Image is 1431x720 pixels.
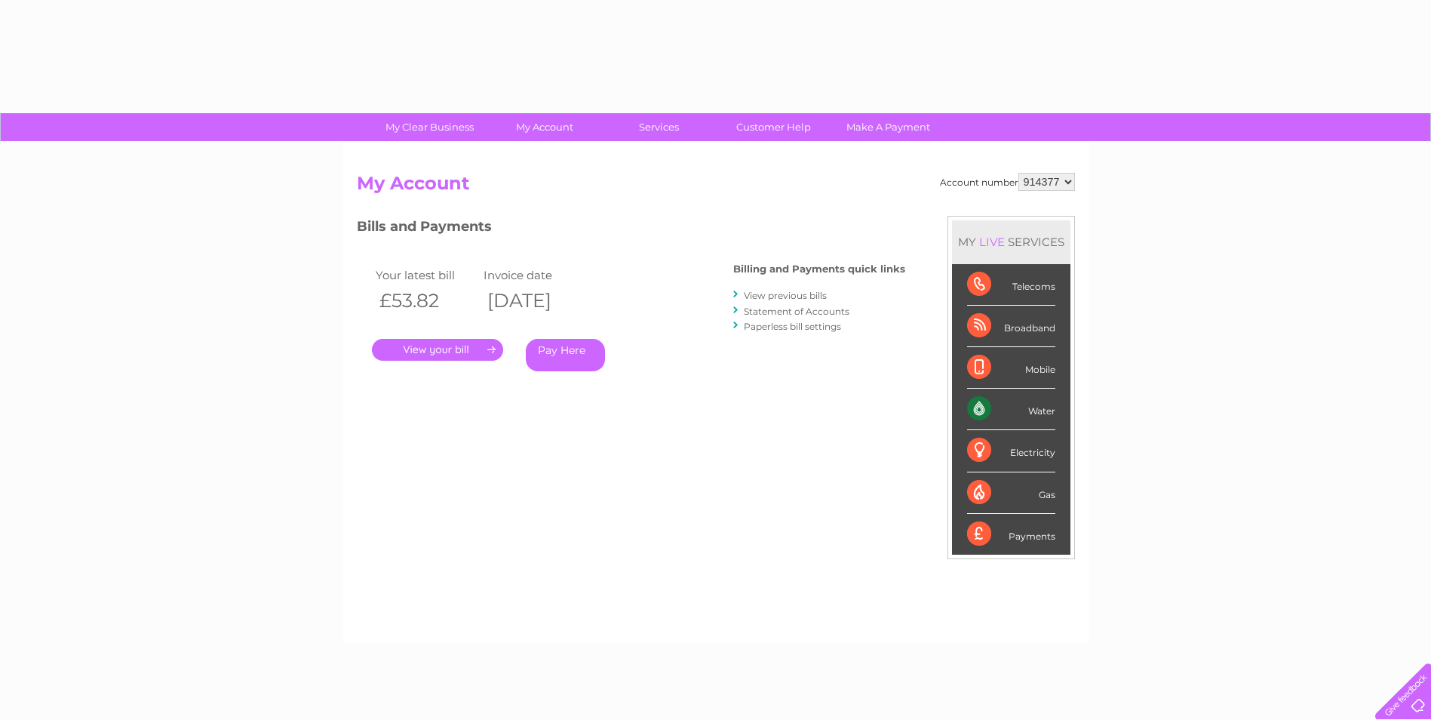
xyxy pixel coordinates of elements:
[482,113,606,141] a: My Account
[480,285,588,316] th: [DATE]
[952,220,1070,263] div: MY SERVICES
[967,347,1055,389] div: Mobile
[976,235,1008,249] div: LIVE
[967,430,1055,472] div: Electricity
[967,264,1055,306] div: Telecoms
[967,472,1055,514] div: Gas
[480,265,588,285] td: Invoice date
[526,339,605,371] a: Pay Here
[733,263,905,275] h4: Billing and Payments quick links
[940,173,1075,191] div: Account number
[357,173,1075,202] h2: My Account
[372,285,481,316] th: £53.82
[826,113,950,141] a: Make A Payment
[367,113,492,141] a: My Clear Business
[711,113,836,141] a: Customer Help
[372,265,481,285] td: Your latest bill
[372,339,503,361] a: .
[967,389,1055,430] div: Water
[744,321,841,332] a: Paperless bill settings
[744,306,849,317] a: Statement of Accounts
[744,290,827,301] a: View previous bills
[967,306,1055,347] div: Broadband
[357,216,905,242] h3: Bills and Payments
[597,113,721,141] a: Services
[967,514,1055,555] div: Payments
